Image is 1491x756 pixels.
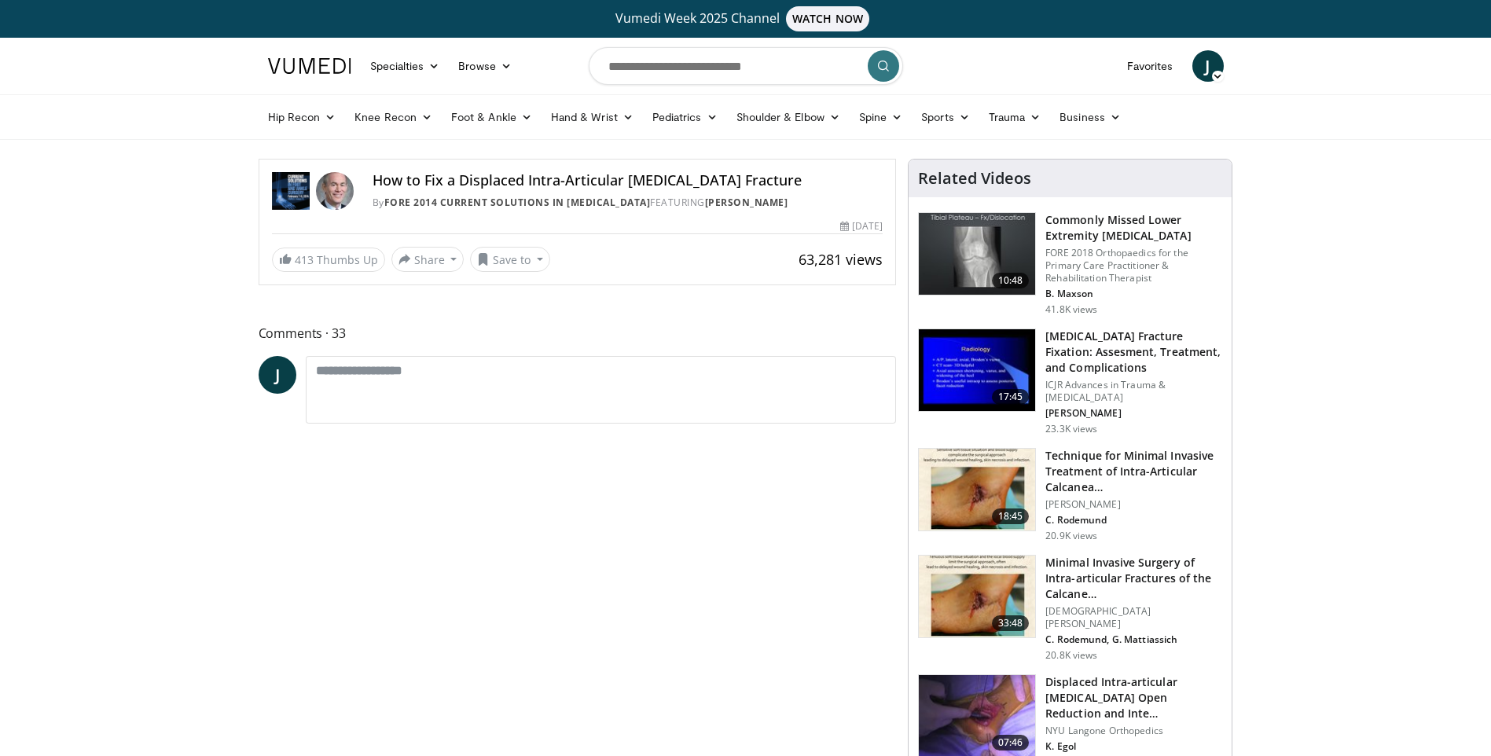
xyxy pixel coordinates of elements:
a: FORE 2014 Current Solutions in [MEDICAL_DATA] [384,196,651,209]
span: Comments 33 [259,323,897,343]
button: Save to [470,247,550,272]
span: 07:46 [992,735,1030,750]
a: Business [1050,101,1130,133]
a: 33:48 Minimal Invasive Surgery of Intra-articular Fractures of the Calcane… [DEMOGRAPHIC_DATA][PE... [918,555,1222,662]
img: 297020_0000_1.png.150x105_q85_crop-smart_upscale.jpg [919,329,1035,411]
a: Browse [449,50,521,82]
h3: Displaced Intra-articular [MEDICAL_DATA] Open Reduction and Inte… [1045,674,1222,721]
a: Spine [850,101,912,133]
p: [PERSON_NAME] [1045,407,1222,420]
a: Specialties [361,50,450,82]
span: 17:45 [992,389,1030,405]
p: [DEMOGRAPHIC_DATA][PERSON_NAME] [1045,605,1222,630]
a: Foot & Ankle [442,101,542,133]
a: 10:48 Commonly Missed Lower Extremity [MEDICAL_DATA] FORE 2018 Orthopaedics for the Primary Care ... [918,212,1222,316]
a: Sports [912,101,979,133]
h3: Technique for Minimal Invasive Treatment of Intra-Articular Calcanea… [1045,448,1222,495]
p: NYU Langone Orthopedics [1045,725,1222,737]
span: 10:48 [992,273,1030,288]
h4: How to Fix a Displaced Intra-Articular [MEDICAL_DATA] Fracture [373,172,883,189]
a: J [1192,50,1224,82]
span: 63,281 views [799,250,883,269]
img: 4aa379b6-386c-4fb5-93ee-de5617843a87.150x105_q85_crop-smart_upscale.jpg [919,213,1035,295]
h3: [MEDICAL_DATA] Fracture Fixation: Assesment, Treatment, and Complications [1045,328,1222,376]
p: 41.8K views [1045,303,1097,316]
a: Favorites [1118,50,1183,82]
p: FORE 2018 Orthopaedics for the Primary Care Practitioner & Rehabilitation Therapist [1045,247,1222,284]
p: 23.3K views [1045,423,1097,435]
a: Vumedi Week 2025 ChannelWATCH NOW [270,6,1221,31]
a: 18:45 Technique for Minimal Invasive Treatment of Intra-Articular Calcanea… [PERSON_NAME] C. Rode... [918,448,1222,542]
img: 35a50d49-627e-422b-a069-3479b31312bc.150x105_q85_crop-smart_upscale.jpg [919,556,1035,637]
a: Hip Recon [259,101,346,133]
input: Search topics, interventions [589,47,903,85]
img: VuMedi Logo [268,58,351,74]
a: 17:45 [MEDICAL_DATA] Fracture Fixation: Assesment, Treatment, and Complications ICJR Advances in ... [918,328,1222,435]
p: K. Egol [1045,740,1222,753]
a: Shoulder & Elbow [727,101,850,133]
a: J [259,356,296,394]
p: [PERSON_NAME] [1045,498,1222,511]
a: Hand & Wrist [542,101,643,133]
p: 20.9K views [1045,530,1097,542]
p: B. Maxson [1045,288,1222,300]
p: 20.8K views [1045,649,1097,662]
p: ICJR Advances in Trauma & [MEDICAL_DATA] [1045,379,1222,404]
h3: Minimal Invasive Surgery of Intra-articular Fractures of the Calcane… [1045,555,1222,602]
a: Knee Recon [345,101,442,133]
h3: Commonly Missed Lower Extremity [MEDICAL_DATA] [1045,212,1222,244]
span: 33:48 [992,615,1030,631]
img: Avatar [316,172,354,210]
div: [DATE] [840,219,883,233]
a: Trauma [979,101,1051,133]
a: [PERSON_NAME] [705,196,788,209]
img: FORE 2014 Current Solutions in Foot and Ankle Surgery [272,172,310,210]
div: By FEATURING [373,196,883,210]
p: C. Rodemund [1045,514,1222,527]
span: 18:45 [992,508,1030,524]
a: 413 Thumbs Up [272,248,385,272]
img: dedc188c-4393-4618-b2e6-7381f7e2f7ad.150x105_q85_crop-smart_upscale.jpg [919,449,1035,530]
button: Share [391,247,465,272]
h4: Related Videos [918,169,1031,188]
span: 413 [295,252,314,267]
a: Pediatrics [643,101,727,133]
span: WATCH NOW [786,6,869,31]
p: C. Rodemund, G. Mattiassich [1045,633,1222,646]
